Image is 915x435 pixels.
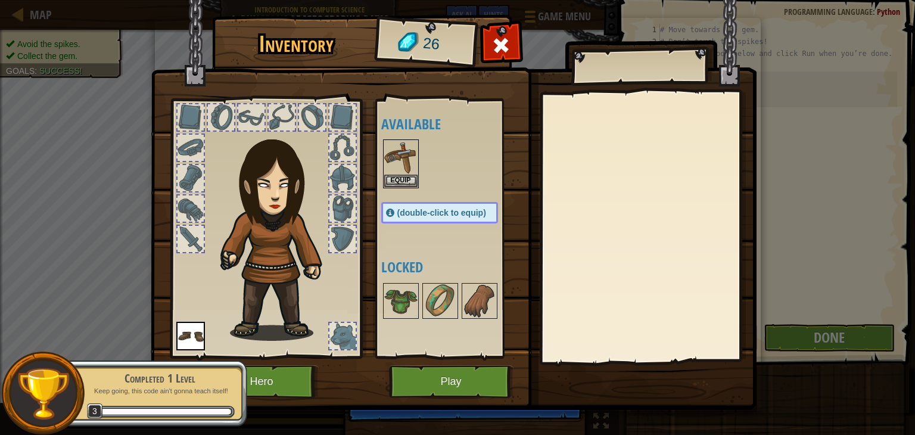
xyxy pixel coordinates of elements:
[389,365,513,398] button: Play
[381,259,522,275] h4: Locked
[176,322,205,350] img: portrait.png
[381,116,522,132] h4: Available
[384,284,418,318] img: portrait.png
[422,33,440,55] span: 26
[16,366,70,421] img: trophy.png
[85,387,235,396] p: Keep going, this code ain't gonna teach itself!
[220,32,372,57] h1: Inventory
[384,141,418,174] img: portrait.png
[384,175,418,187] button: Equip
[424,284,457,318] img: portrait.png
[397,208,486,218] span: (double-click to equip)
[87,403,103,420] span: 3
[463,284,496,318] img: portrait.png
[215,122,343,341] img: guardian_hair.png
[85,370,235,387] div: Completed 1 Level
